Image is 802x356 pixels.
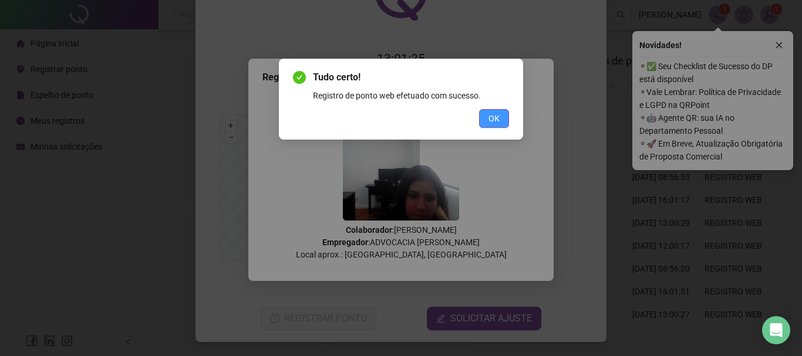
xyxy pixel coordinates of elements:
[293,71,306,84] span: check-circle
[479,109,509,128] button: OK
[313,89,509,102] div: Registro de ponto web efetuado com sucesso.
[762,316,790,344] div: Open Intercom Messenger
[488,112,500,125] span: OK
[313,70,509,84] span: Tudo certo!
